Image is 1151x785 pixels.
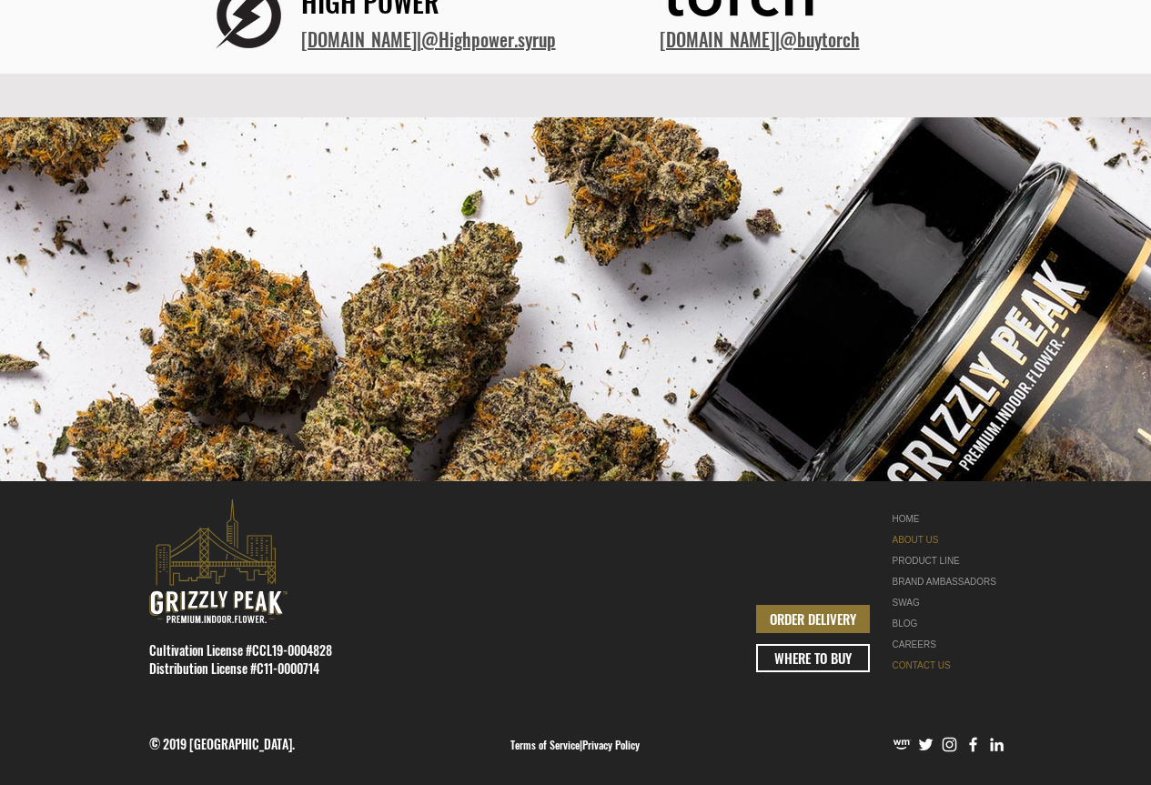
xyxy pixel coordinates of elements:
[582,737,640,752] a: Privacy Policy
[893,655,1007,676] a: CONTACT US
[770,609,856,629] span: ORDER DELIVERY
[893,592,1007,613] a: SWAG
[893,550,1007,571] a: PRODUCT LINE
[149,734,295,753] span: © 2019 [GEOGRAPHIC_DATA].
[660,25,775,53] a: [DOMAIN_NAME]
[149,499,288,623] svg: premium-indoor-cannabis
[893,634,1007,655] a: CAREERS
[893,571,1007,592] div: BRAND AMBASSADORS
[893,508,1007,676] nav: Site
[149,640,332,678] span: Cultivation License #CCL19-0004828 Distribution License #C11-0000714
[893,529,1007,550] a: ABOUT US
[510,737,640,752] span: |
[301,25,417,53] a: ​[DOMAIN_NAME]
[421,25,556,53] a: @Highpower.syrup
[940,735,959,754] img: Instagram
[916,735,935,754] img: Twitter
[893,508,1007,529] a: HOME
[301,25,556,53] span: |
[780,25,860,53] a: @buytorch
[660,25,860,53] span: |
[756,605,870,633] a: ORDER DELIVERY
[510,737,580,752] a: Terms of Service
[987,735,1006,754] img: LinkedIn
[774,649,852,668] span: WHERE TO BUY
[964,735,983,754] img: Facebook
[893,735,912,754] img: weedmaps
[893,735,1006,754] ul: Social Bar
[756,644,870,672] a: WHERE TO BUY
[893,613,1007,634] a: BLOG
